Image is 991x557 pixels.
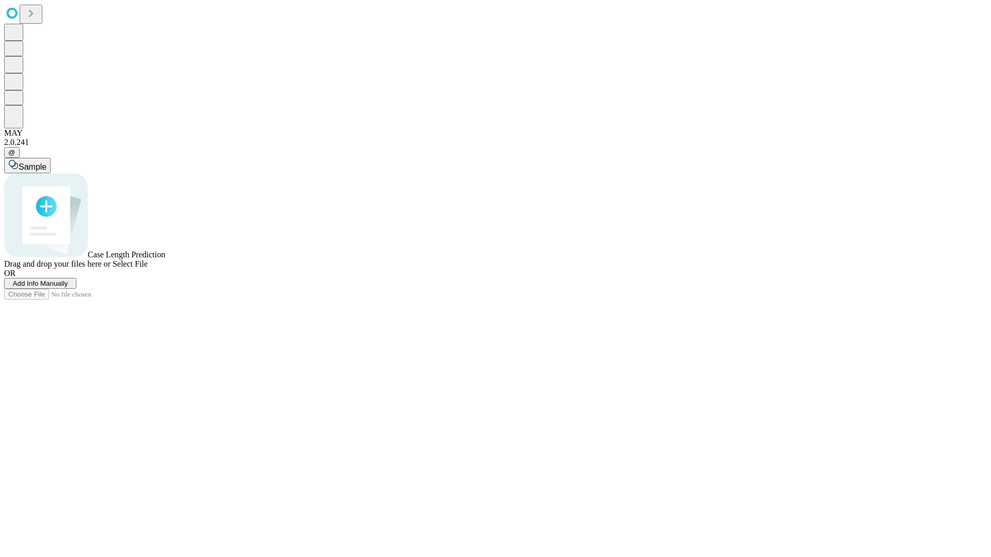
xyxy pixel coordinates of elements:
span: @ [8,149,15,156]
span: Case Length Prediction [88,250,165,259]
span: Drag and drop your files here or [4,259,110,268]
div: 2.0.241 [4,138,987,147]
span: Select File [113,259,148,268]
span: OR [4,269,15,277]
span: Sample [19,162,46,171]
div: MAY [4,128,987,138]
button: @ [4,147,20,158]
span: Add Info Manually [13,280,68,287]
button: Sample [4,158,51,173]
button: Add Info Manually [4,278,76,289]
